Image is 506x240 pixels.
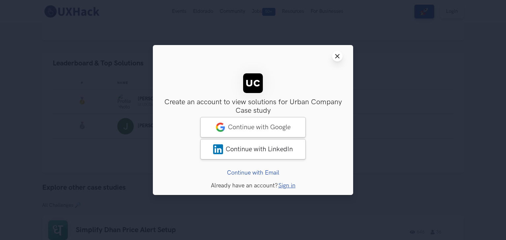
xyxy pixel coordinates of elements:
a: googleContinue with Google [200,117,306,137]
a: LinkedInContinue with LinkedIn [200,139,306,159]
img: LinkedIn [213,144,223,154]
a: Sign in [278,182,295,189]
h3: Create an account to view solutions for Urban Company Case study [163,98,343,115]
span: Continue with LinkedIn [226,145,293,153]
span: Already have an account? [211,182,278,189]
img: google [215,122,225,132]
a: Continue with Email [227,169,279,176]
span: Continue with Google [228,123,291,131]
